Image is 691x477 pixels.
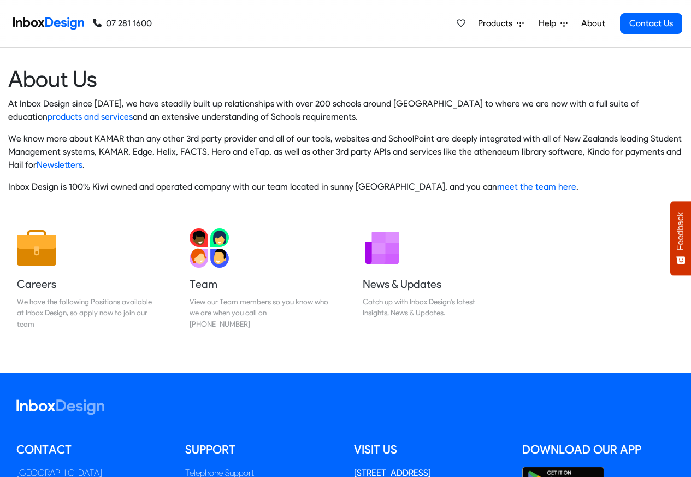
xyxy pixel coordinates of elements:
a: Help [534,13,572,34]
h5: Team [190,276,328,292]
h5: Careers [17,276,156,292]
img: 2022_01_13_icon_team.svg [190,228,229,268]
span: Feedback [676,212,686,250]
a: Newsletters [37,160,82,170]
h5: Support [185,441,338,458]
div: View our Team members so you know who we are when you call on [PHONE_NUMBER] [190,296,328,329]
h5: Download our App [522,441,675,458]
h5: News & Updates [363,276,501,292]
heading: About Us [8,65,683,93]
button: Feedback - Show survey [670,201,691,275]
a: News & Updates Catch up with Inbox Design's latest Insights, News & Updates. [354,220,510,338]
a: products and services [48,111,133,122]
a: 07 281 1600 [93,17,152,30]
a: Contact Us [620,13,682,34]
p: We know more about KAMAR than any other 3rd party provider and all of our tools, websites and Sch... [8,132,683,172]
span: Help [539,17,560,30]
p: At Inbox Design since [DATE], we have steadily built up relationships with over 200 schools aroun... [8,97,683,123]
img: 2022_01_13_icon_job.svg [17,228,56,268]
h5: Contact [16,441,169,458]
a: About [578,13,608,34]
a: meet the team here [497,181,576,192]
a: Team View our Team members so you know who we are when you call on [PHONE_NUMBER] [181,220,337,338]
a: Careers We have the following Positions available at Inbox Design, so apply now to join our team [8,220,164,338]
span: Products [478,17,517,30]
a: Products [474,13,528,34]
p: Inbox Design is 100% Kiwi owned and operated company with our team located in sunny [GEOGRAPHIC_D... [8,180,683,193]
img: 2022_01_12_icon_newsletter.svg [363,228,402,268]
img: logo_inboxdesign_white.svg [16,399,104,415]
div: Catch up with Inbox Design's latest Insights, News & Updates. [363,296,501,319]
div: We have the following Positions available at Inbox Design, so apply now to join our team [17,296,156,329]
h5: Visit us [354,441,506,458]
